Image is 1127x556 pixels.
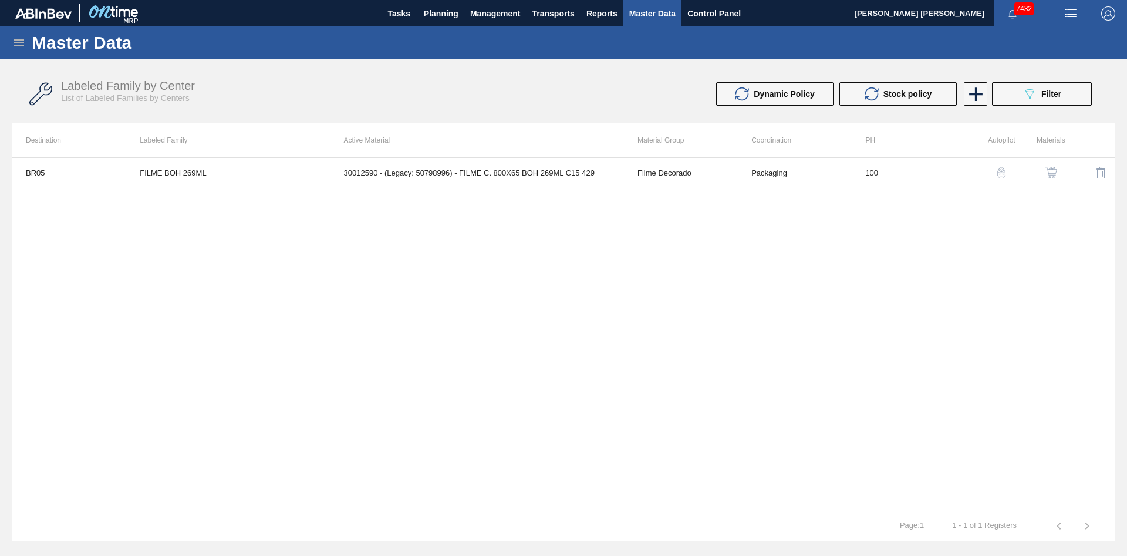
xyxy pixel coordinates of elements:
[716,82,839,106] div: Update Dynamic Policy
[987,159,1015,187] button: auto-pilot-icon
[424,6,458,21] span: Planning
[851,123,965,157] th: PH
[687,6,741,21] span: Control Panel
[996,167,1007,178] img: auto-pilot-icon
[839,82,963,106] div: Update stock policy
[126,158,329,187] td: FILME BOH 269ML
[586,6,618,21] span: Reports
[992,82,1092,106] button: Filter
[1045,167,1057,178] img: shopping-cart-icon
[1041,89,1061,99] span: Filter
[61,79,195,92] span: Labeled Family by Center
[623,123,737,157] th: Material Group
[754,89,815,99] span: Dynamic Policy
[15,8,72,19] img: TNhmsLtSVTkK8tSr43FrP2fwEKptu5GPRR3wAAAABJRU5ErkJggg==
[737,158,851,187] td: Packaging
[839,82,957,106] button: Stock policy
[1014,2,1034,15] span: 7432
[32,36,240,49] h1: Master Data
[1021,159,1065,187] div: View Materials
[629,6,676,21] span: Master Data
[851,158,965,187] td: 100
[986,82,1098,106] div: Filter labeled family by center
[12,123,126,157] th: Destination
[386,6,412,21] span: Tasks
[716,82,834,106] button: Dynamic Policy
[938,511,1031,530] td: 1 - 1 of 1 Registers
[1094,166,1108,180] img: delete-icon
[12,158,126,187] td: BR05
[623,158,737,187] td: Filme Decorado
[971,159,1015,187] div: Autopilot Configuration
[737,123,851,157] th: Coordination
[1071,159,1115,187] div: Delete Labeled Family X Center
[966,123,1015,157] th: Autopilot
[126,123,329,157] th: Labeled Family
[330,158,623,187] td: 30012590 - (Legacy: 50798996) - FILME C. 800X65 BOH 269ML C15 429
[1087,159,1115,187] button: delete-icon
[883,89,932,99] span: Stock policy
[994,5,1031,22] button: Notifications
[61,93,190,103] span: List of Labeled Families by Centers
[1015,123,1065,157] th: Materials
[963,82,986,106] div: New labeled family by center
[1037,159,1065,187] button: shopping-cart-icon
[886,511,938,530] td: Page : 1
[1101,6,1115,21] img: Logout
[1064,6,1078,21] img: userActions
[470,6,521,21] span: Management
[532,6,575,21] span: Transports
[330,123,623,157] th: Active Material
